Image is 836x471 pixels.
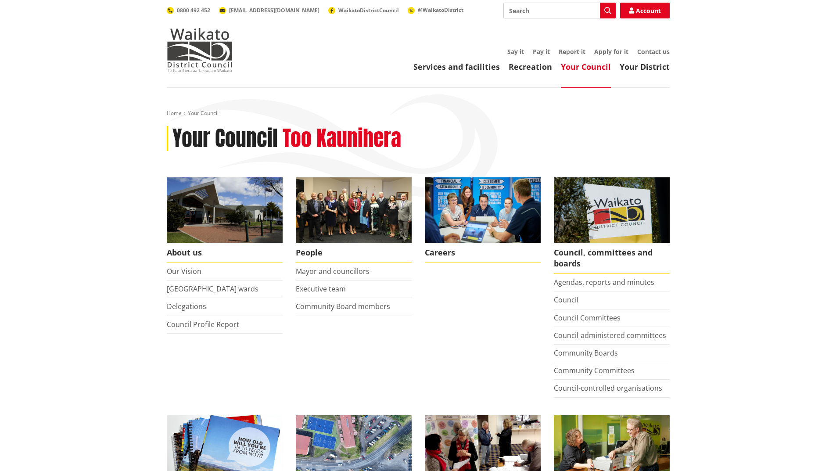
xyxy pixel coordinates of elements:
[296,177,412,263] a: 2022 Council People
[229,7,319,14] span: [EMAIL_ADDRESS][DOMAIN_NAME]
[425,243,541,263] span: Careers
[620,61,670,72] a: Your District
[554,331,666,340] a: Council-administered committees
[559,47,585,56] a: Report it
[188,109,219,117] span: Your Council
[167,7,210,14] a: 0800 492 452
[594,47,628,56] a: Apply for it
[533,47,550,56] a: Pay it
[408,6,463,14] a: @WaikatoDistrict
[503,3,616,18] input: Search input
[167,110,670,117] nav: breadcrumb
[554,313,621,323] a: Council Committees
[554,243,670,274] span: Council, committees and boards
[167,109,182,117] a: Home
[219,7,319,14] a: [EMAIL_ADDRESS][DOMAIN_NAME]
[637,47,670,56] a: Contact us
[338,7,399,14] span: WaikatoDistrictCouncil
[296,177,412,243] img: 2022 Council
[167,177,283,243] img: WDC Building 0015
[425,177,541,263] a: Careers
[296,266,370,276] a: Mayor and councillors
[167,266,201,276] a: Our Vision
[167,320,239,329] a: Council Profile Report
[418,6,463,14] span: @WaikatoDistrict
[296,302,390,311] a: Community Board members
[554,295,578,305] a: Council
[425,177,541,243] img: Office staff in meeting - Career page
[177,7,210,14] span: 0800 492 452
[620,3,670,18] a: Account
[554,348,618,358] a: Community Boards
[167,284,258,294] a: [GEOGRAPHIC_DATA] wards
[413,61,500,72] a: Services and facilities
[296,243,412,263] span: People
[167,302,206,311] a: Delegations
[554,177,670,274] a: Waikato-District-Council-sign Council, committees and boards
[509,61,552,72] a: Recreation
[554,177,670,243] img: Waikato-District-Council-sign
[328,7,399,14] a: WaikatoDistrictCouncil
[561,61,611,72] a: Your Council
[172,126,278,151] h1: Your Council
[554,383,662,393] a: Council-controlled organisations
[167,243,283,263] span: About us
[507,47,524,56] a: Say it
[283,126,401,151] h2: Too Kaunihera
[296,284,346,294] a: Executive team
[167,177,283,263] a: WDC Building 0015 About us
[554,366,635,375] a: Community Committees
[167,28,233,72] img: Waikato District Council - Te Kaunihera aa Takiwaa o Waikato
[554,277,654,287] a: Agendas, reports and minutes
